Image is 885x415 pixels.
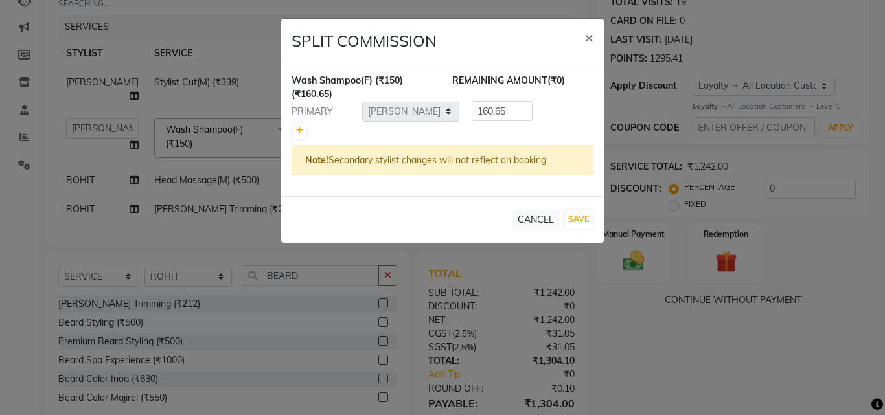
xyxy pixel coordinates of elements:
[292,29,437,52] h4: SPLIT COMMISSION
[574,19,604,55] button: Close
[584,27,593,47] span: ×
[547,74,565,86] span: (₹0)
[305,154,328,166] strong: Note!
[565,210,592,229] button: SAVE
[292,145,593,175] div: Secondary stylist changes will not reflect on booking
[282,105,362,118] div: PRIMARY
[292,88,332,100] span: (₹160.65)
[452,74,547,86] span: REMAINING AMOUNT
[512,210,560,230] button: CANCEL
[292,74,403,86] span: Wash Shampoo(F) (₹150)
